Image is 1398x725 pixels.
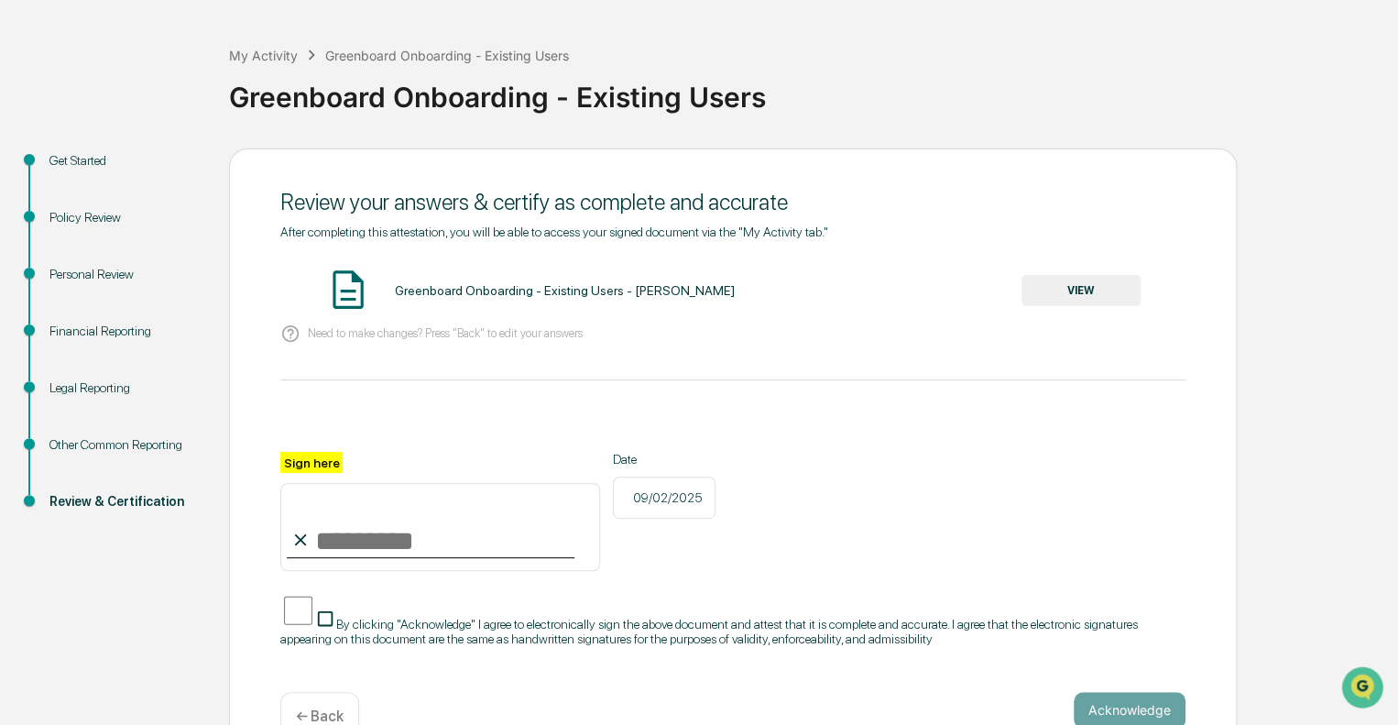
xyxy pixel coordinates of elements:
[280,452,343,473] label: Sign here
[49,492,200,511] div: Review & Certification
[325,48,569,63] div: Greenboard Onboarding - Existing Users
[311,146,333,168] button: Start new chat
[49,151,200,170] div: Get Started
[18,140,51,173] img: 1746055101610-c473b297-6a78-478c-a979-82029cc54cd1
[280,189,1185,215] div: Review your answers & certify as complete and accurate
[129,310,222,324] a: Powered byPylon
[49,435,200,455] div: Other Common Reporting
[49,265,200,284] div: Personal Review
[280,617,1138,646] span: By clicking "Acknowledge" I agree to electronically sign the above document and attest that it is...
[394,283,734,298] div: Greenboard Onboarding - Existing Users - [PERSON_NAME]
[18,38,333,68] p: How can we help?
[613,452,715,467] label: Date
[11,258,123,291] a: 🔎Data Lookup
[229,48,298,63] div: My Activity
[49,379,200,398] div: Legal Reporting
[11,224,126,257] a: 🖐️Preclearance
[62,140,300,159] div: Start new chat
[229,66,1389,114] div: Greenboard Onboarding - Existing Users
[284,592,312,629] input: By clicking "Acknowledge" I agree to electronically sign the above document and attest that it is...
[296,708,344,725] p: ← Back
[49,322,200,341] div: Financial Reporting
[182,311,222,324] span: Pylon
[49,208,200,227] div: Policy Review
[133,233,147,247] div: 🗄️
[37,231,118,249] span: Preclearance
[1021,275,1141,306] button: VIEW
[18,268,33,282] div: 🔎
[613,477,715,519] div: 09/02/2025
[325,267,371,313] img: Document Icon
[18,233,33,247] div: 🖐️
[151,231,227,249] span: Attestations
[62,159,232,173] div: We're available if you need us!
[280,225,828,239] span: After completing this attestation, you will be able to access your signed document via the "My Ac...
[37,266,115,284] span: Data Lookup
[1339,665,1389,714] iframe: Open customer support
[126,224,235,257] a: 🗄️Attestations
[308,326,583,340] p: Need to make changes? Press "Back" to edit your answers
